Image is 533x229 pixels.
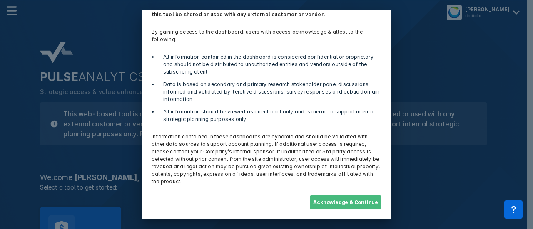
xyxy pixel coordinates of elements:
div: Contact Support [504,200,523,219]
li: All information contained in the dashboard is considered confidential or proprietary and should n... [158,53,381,76]
p: Information contained in these dashboards are dynamic and should be validated with other data sou... [147,128,386,190]
li: Data is based on secondary and primary research stakeholder panel discussions informed and valida... [158,81,381,103]
p: By gaining access to the dashboard, users with access acknowledge & attest to the following: [147,23,386,48]
button: Acknowledge & Continue [310,195,381,209]
li: All information should be viewed as directional only and is meant to support internal strategic p... [158,108,381,123]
